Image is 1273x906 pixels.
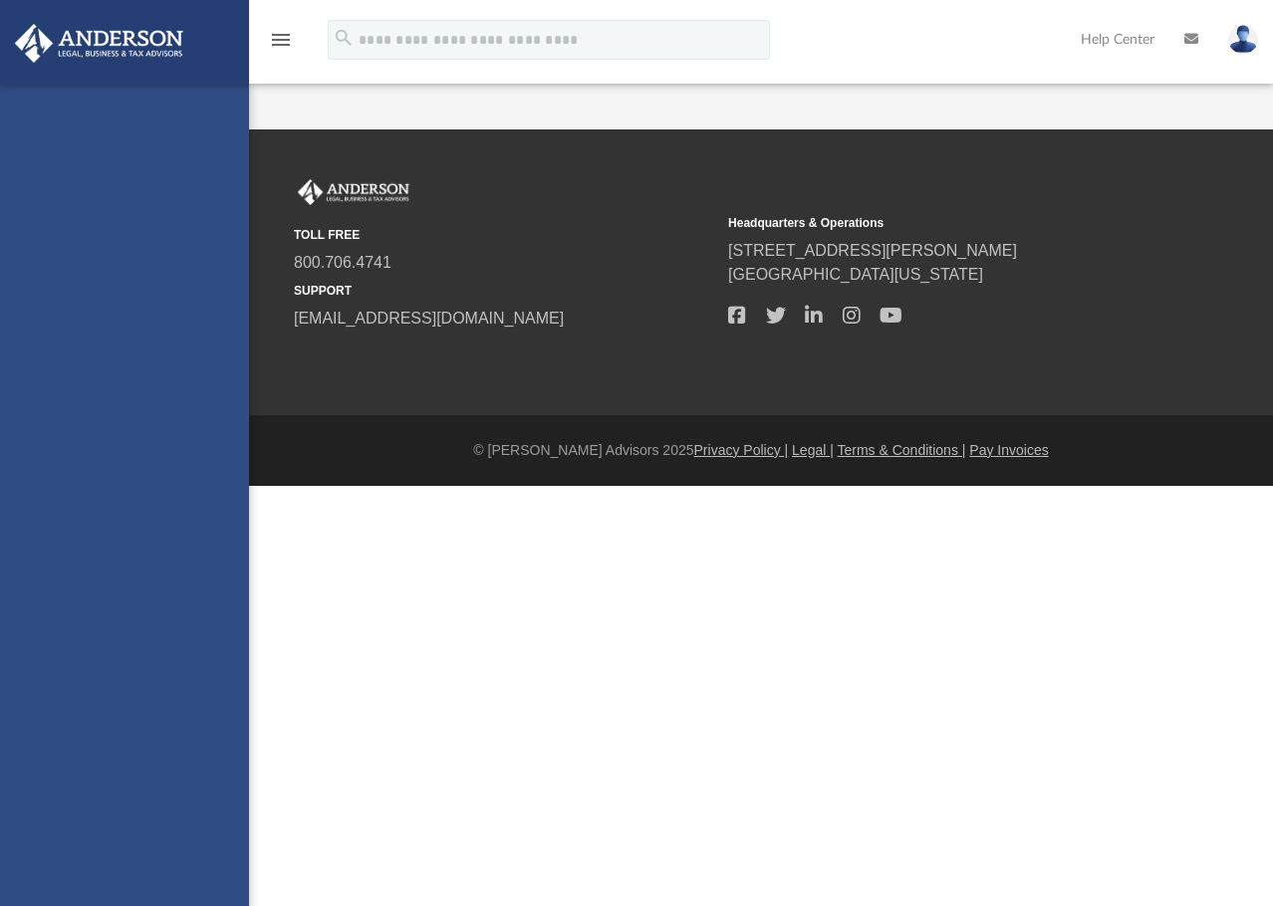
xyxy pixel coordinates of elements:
a: Pay Invoices [969,442,1048,458]
div: © [PERSON_NAME] Advisors 2025 [249,440,1273,461]
a: Privacy Policy | [694,442,789,458]
a: Terms & Conditions | [838,442,966,458]
small: TOLL FREE [294,226,714,244]
a: 800.706.4741 [294,254,391,271]
img: User Pic [1228,25,1258,54]
a: [EMAIL_ADDRESS][DOMAIN_NAME] [294,310,564,327]
img: Anderson Advisors Platinum Portal [9,24,189,63]
i: menu [269,28,293,52]
i: search [333,27,355,49]
img: Anderson Advisors Platinum Portal [294,179,413,205]
a: [STREET_ADDRESS][PERSON_NAME] [728,242,1017,259]
a: [GEOGRAPHIC_DATA][US_STATE] [728,266,983,283]
small: Headquarters & Operations [728,214,1148,232]
a: menu [269,38,293,52]
small: SUPPORT [294,282,714,300]
a: Legal | [792,442,834,458]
